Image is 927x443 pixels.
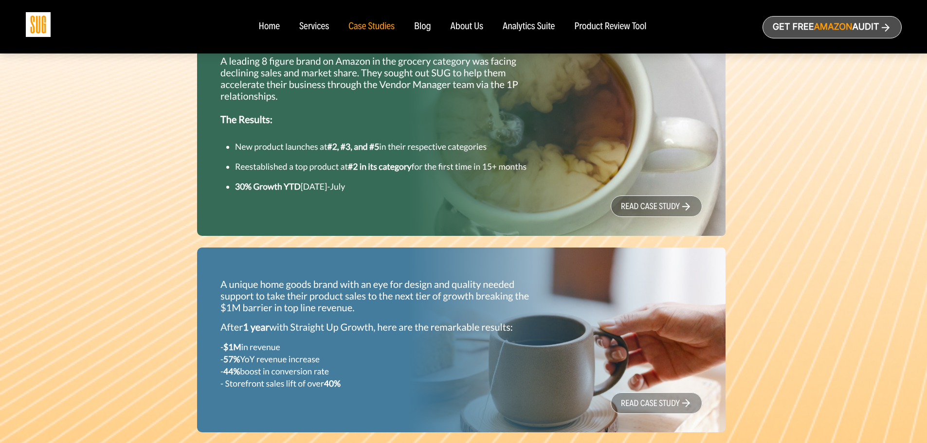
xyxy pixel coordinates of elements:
[26,12,51,37] img: Sug
[220,55,537,125] p: A leading 8 figure brand on Amazon in the grocery category was facing declining sales and market ...
[451,21,484,32] a: About Us
[243,321,269,333] strong: 1 year
[258,21,279,32] a: Home
[235,181,301,192] strong: 30% Growth YTD
[324,378,341,389] strong: 40%
[220,342,341,389] small: - in revenue - YoY revenue increase - boost in conversion rate - Storefront sales lift of over
[763,16,902,38] a: Get freeAmazonAudit
[223,366,240,376] strong: 44%
[574,21,646,32] a: Product Review Tool
[348,161,412,172] strong: #2 in its category
[611,392,702,414] a: read case study
[611,195,702,217] a: read case study
[814,22,852,32] span: Amazon
[235,161,527,172] small: Reestablished a top product at for the first time in 15+ months
[235,181,345,192] small: [DATE]-July
[220,279,537,314] p: A unique home goods brand with an eye for design and quality needed support to take their product...
[299,21,329,32] a: Services
[414,21,431,32] a: Blog
[348,21,395,32] a: Case Studies
[223,354,240,364] strong: 57%
[220,321,537,333] p: After with Straight Up Growth, here are the remarkable results:
[235,142,487,152] small: New product launches at in their respective categories
[503,21,555,32] a: Analytics Suite
[220,114,273,125] strong: The Results:
[223,342,241,352] strong: $1M
[327,142,379,152] strong: #2, #3, and #5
